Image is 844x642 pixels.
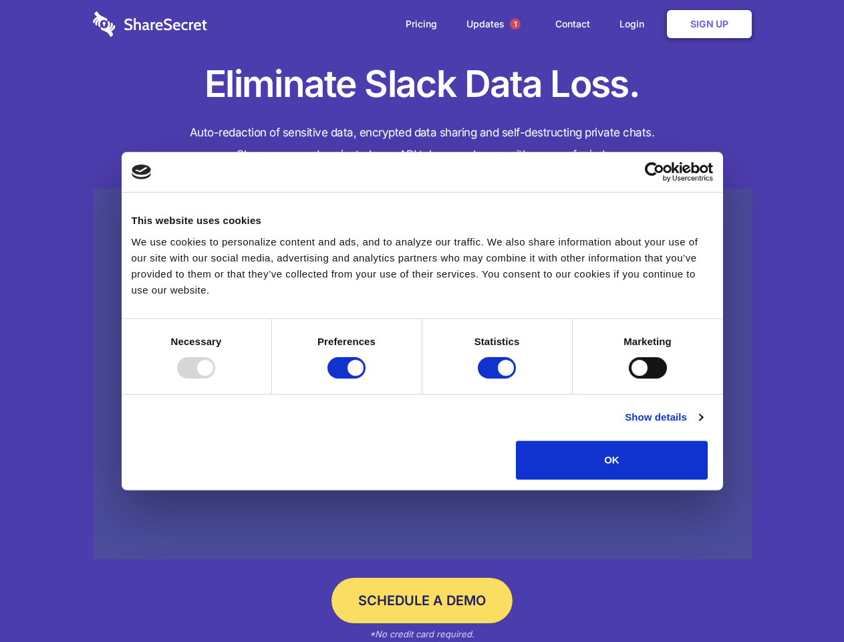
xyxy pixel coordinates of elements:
a: Pricing [392,3,450,45]
span: 1 [510,19,521,29]
strong: Marketing [623,336,672,347]
a: Contact [542,3,603,45]
strong: Statistics [474,336,520,347]
h1: Eliminate Slack Data Loss. [93,60,752,108]
a: Wistia video thumbnail [93,189,752,560]
a: Login [606,3,664,45]
button: OK [516,441,708,479]
h4: Auto-redaction of sensitive data, encrypted data sharing and self-destructing private chats. Shar... [93,122,752,166]
a: Sign Up [667,10,752,38]
strong: Necessary [171,336,222,347]
a: Usercentrics Cookiebot - opens in a new window [596,162,713,182]
a: Schedule a Demo [331,578,513,623]
img: logo-wordmark-white-trans-d4663122ce5f474addd5e946df7df03e33cb6a1c49d2221995e7729f52c070b2.svg [93,11,207,37]
a: Show details [625,409,702,425]
div: We use cookies to personalize content and ads, and to analyze our traffic. We also share informat... [132,234,713,298]
em: *No credit card required. [370,629,474,639]
div: This website uses cookies [132,213,713,229]
img: logo [132,165,152,179]
strong: Preferences [317,336,376,347]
